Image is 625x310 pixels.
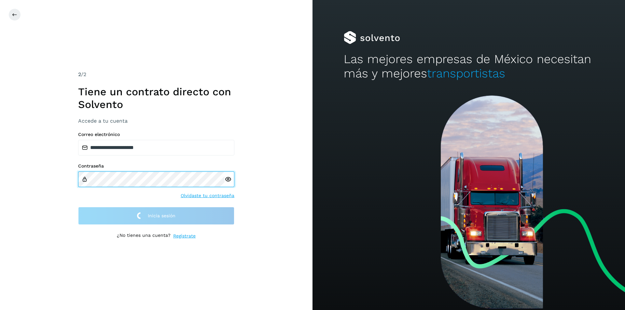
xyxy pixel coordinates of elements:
span: transportistas [427,66,505,80]
h2: Las mejores empresas de México necesitan más y mejores [344,52,594,81]
label: Contraseña [78,163,234,169]
a: Regístrate [173,233,196,239]
span: 2 [78,71,81,77]
h3: Accede a tu cuenta [78,118,234,124]
a: Olvidaste tu contraseña [181,192,234,199]
h1: Tiene un contrato directo con Solvento [78,86,234,111]
button: Inicia sesión [78,207,234,225]
p: ¿No tienes una cuenta? [117,233,171,239]
div: /2 [78,71,234,78]
span: Inicia sesión [148,213,175,218]
label: Correo electrónico [78,132,234,137]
